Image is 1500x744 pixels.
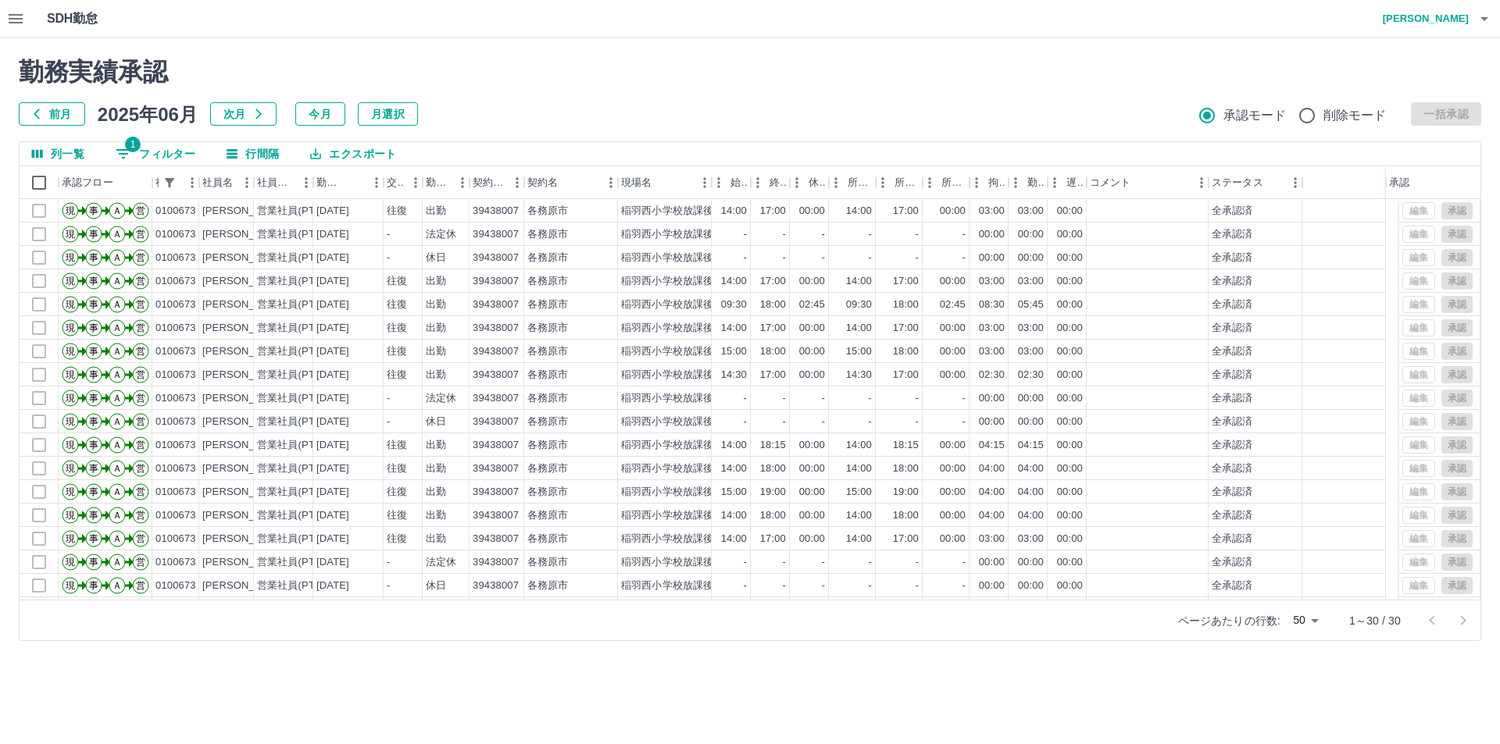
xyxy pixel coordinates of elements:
text: 事 [89,276,98,287]
div: 17:00 [760,368,786,383]
div: 39438007 [473,251,519,265]
div: - [916,227,919,242]
div: 全承認済 [1212,368,1253,383]
div: 全承認済 [1212,391,1253,406]
text: 事 [89,205,98,216]
div: 休日 [426,251,446,265]
div: 02:45 [799,297,825,312]
text: 営 [136,229,145,240]
text: 営 [136,322,145,333]
div: - [916,415,919,429]
div: 契約コード [473,166,505,199]
div: 00:00 [799,274,825,289]
div: 17:00 [760,274,786,289]
div: 05:45 [1018,297,1044,312]
button: 前月 [19,102,85,126]
div: 00:00 [1057,251,1083,265]
div: ステータス [1209,166,1302,199]
button: メニュー [451,171,474,194]
div: 往復 [387,274,407,289]
div: 終業 [751,166,790,199]
div: 14:30 [846,368,872,383]
div: コメント [1090,166,1131,199]
span: 削除モード [1323,106,1387,125]
div: 02:45 [940,297,966,312]
div: 社員名 [202,166,233,199]
div: 00:00 [940,368,966,383]
div: 休憩 [790,166,829,199]
div: 39438007 [473,344,519,359]
div: 出勤 [426,321,446,336]
text: 事 [89,229,98,240]
text: 現 [66,369,75,380]
div: 終業 [770,166,787,199]
div: 営業社員(PT契約) [257,274,339,289]
div: 0100673 [155,415,196,429]
div: 出勤 [426,344,446,359]
text: Ａ [112,416,122,427]
div: 各務原市 [527,415,569,429]
button: 列選択 [20,142,97,166]
div: 拘束 [988,166,1005,199]
text: 営 [136,393,145,404]
div: 1件のフィルターを適用中 [159,172,180,194]
div: 稲羽西小学校放課後児童クラブ [621,251,765,265]
div: 18:00 [760,297,786,312]
div: 03:00 [979,204,1005,219]
div: 営業社員(PT契約) [257,415,339,429]
div: 法定休 [426,391,456,406]
button: メニュー [599,171,623,194]
div: - [822,391,825,406]
div: [PERSON_NAME] [202,344,287,359]
div: 03:00 [1018,321,1044,336]
div: 営業社員(PT契約) [257,251,339,265]
div: [PERSON_NAME] [202,415,287,429]
div: 承認 [1386,166,1467,199]
div: [DATE] [316,321,349,336]
button: 月選択 [358,102,418,126]
text: 営 [136,369,145,380]
div: 承認フロー [62,166,113,199]
button: 今月 [295,102,345,126]
div: 承認フロー [59,166,152,199]
div: 00:00 [799,204,825,219]
div: - [869,391,872,406]
div: 各務原市 [527,274,569,289]
div: 所定終業 [895,166,920,199]
div: 39438007 [473,415,519,429]
button: メニュー [180,171,204,194]
span: 1 [125,137,141,152]
div: - [744,415,747,429]
div: 営業社員(PT契約) [257,368,339,383]
div: 03:00 [979,274,1005,289]
div: [PERSON_NAME] [202,297,287,312]
div: 拘束 [970,166,1009,199]
div: - [869,227,872,242]
div: - [962,251,966,265]
div: 0100673 [155,204,196,219]
div: コメント [1087,166,1209,199]
div: 出勤 [426,274,446,289]
div: 0100673 [155,251,196,265]
div: - [822,415,825,429]
div: 39438007 [473,321,519,336]
div: 勤務日 [316,166,343,199]
div: 03:00 [1018,274,1044,289]
div: 勤務区分 [423,166,470,199]
div: [DATE] [316,368,349,383]
text: 事 [89,346,98,357]
div: 法定休 [426,227,456,242]
div: 全承認済 [1212,415,1253,429]
div: 稲羽西小学校放課後児童クラブ [621,368,765,383]
button: ソート [343,172,365,194]
text: 営 [136,299,145,310]
div: - [822,251,825,265]
text: Ａ [112,299,122,310]
div: [PERSON_NAME] [202,251,287,265]
div: 契約名 [524,166,618,199]
div: 00:00 [979,251,1005,265]
div: 17:00 [760,204,786,219]
div: 営業社員(PT契約) [257,297,339,312]
div: 00:00 [1057,368,1083,383]
div: 14:00 [846,321,872,336]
